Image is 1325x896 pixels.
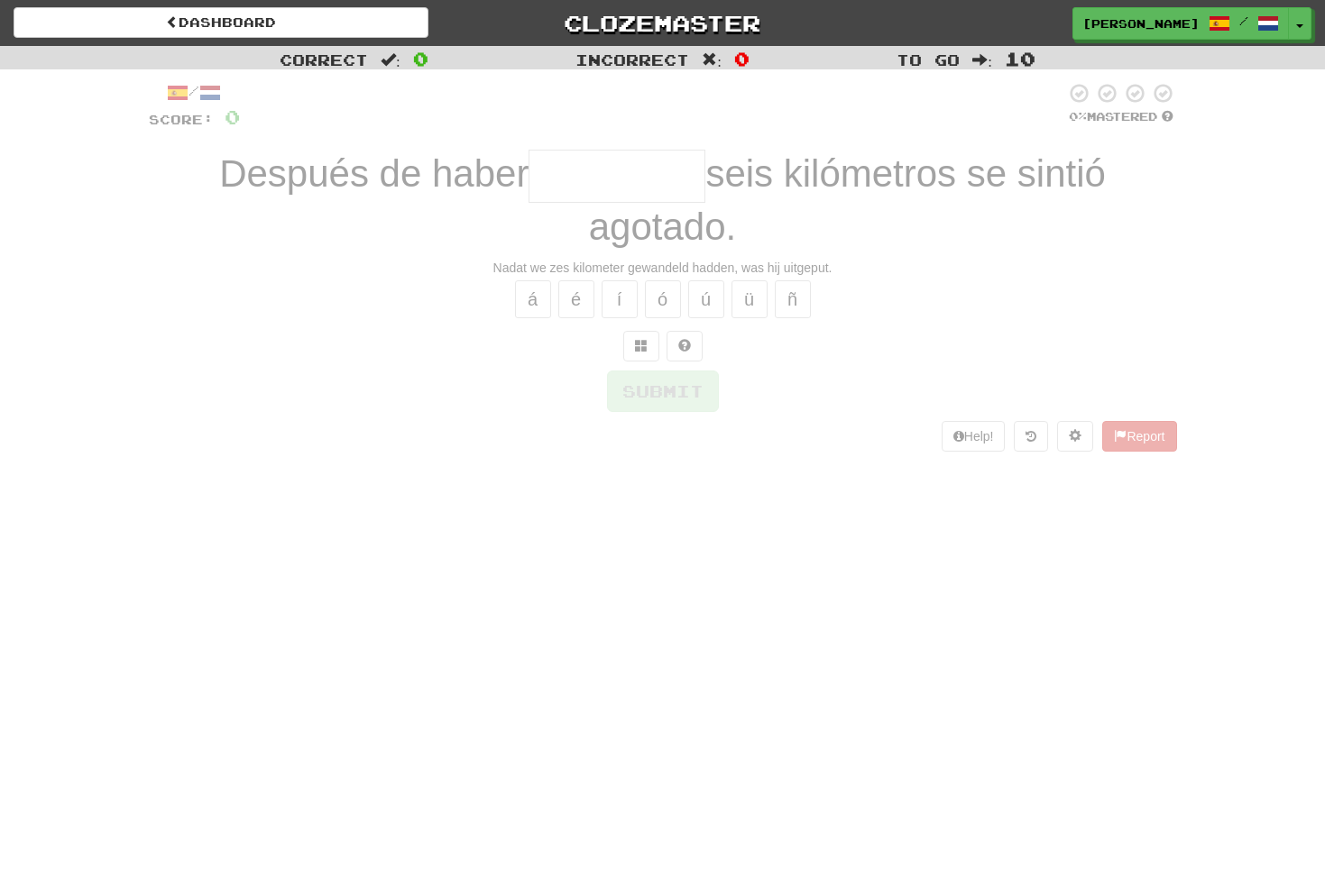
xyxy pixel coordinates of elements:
span: seis kilómetros se sintió agotado. [589,152,1106,248]
button: Report [1102,421,1176,452]
span: / [1239,14,1248,27]
button: Submit [607,370,719,412]
a: Dashboard [14,7,428,38]
span: : [972,52,992,68]
span: : [381,52,400,68]
button: ú [688,280,724,318]
div: Nadat we zes kilometer gewandeld hadden, was hij uitgeput. [149,259,1177,277]
span: 0 % [1069,109,1087,123]
span: Después de haber [219,152,529,195]
button: é [558,280,594,318]
span: 10 [1005,48,1035,69]
div: Mastered [1065,109,1177,125]
button: Single letter hint - you only get 1 per sentence and score half the points! alt+h [667,331,703,361]
button: ü [732,280,768,318]
span: Correct [280,50,368,69]
button: ó [645,280,681,318]
div: / [149,82,240,105]
span: Incorrect [575,50,689,69]
span: 0 [413,48,428,69]
span: : [702,52,722,68]
span: 0 [734,48,750,69]
span: To go [897,50,960,69]
a: [PERSON_NAME] / [1072,7,1289,40]
span: 0 [225,105,240,128]
a: Clozemaster [455,7,870,39]
button: ñ [775,280,811,318]
button: í [602,280,638,318]
span: [PERSON_NAME] [1082,15,1200,32]
span: Score: [149,112,214,127]
button: Switch sentence to multiple choice alt+p [623,331,659,361]
button: Help! [942,421,1006,452]
button: Round history (alt+y) [1014,421,1048,452]
button: á [515,280,551,318]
